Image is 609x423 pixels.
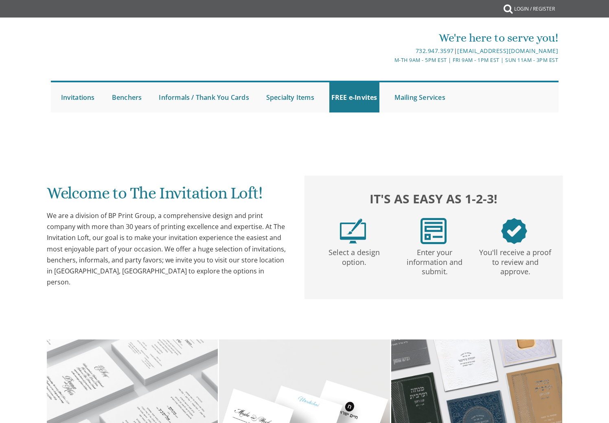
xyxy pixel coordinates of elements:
div: We're here to serve you! [220,30,558,46]
h1: Welcome to The Invitation Loft! [47,184,289,208]
p: Enter your information and submit. [396,244,473,277]
a: [EMAIL_ADDRESS][DOMAIN_NAME] [457,47,558,55]
div: M-Th 9am - 5pm EST | Fri 9am - 1pm EST | Sun 11am - 3pm EST [220,56,558,64]
a: Specialty Items [264,82,316,112]
a: Informals / Thank You Cards [157,82,251,112]
h2: It's as easy as 1-2-3! [313,189,554,208]
div: | [220,46,558,56]
a: Mailing Services [392,82,447,112]
p: Select a design option. [315,244,393,267]
img: step3.png [501,218,527,244]
a: Invitations [59,82,97,112]
img: step2.png [421,218,447,244]
div: We are a division of BP Print Group, a comprehensive design and print company with more than 30 y... [47,210,289,288]
a: 732.947.3597 [416,47,454,55]
p: You'll receive a proof to review and approve. [477,244,554,277]
a: Benchers [110,82,144,112]
img: step1.png [340,218,366,244]
a: FREE e-Invites [329,82,379,112]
